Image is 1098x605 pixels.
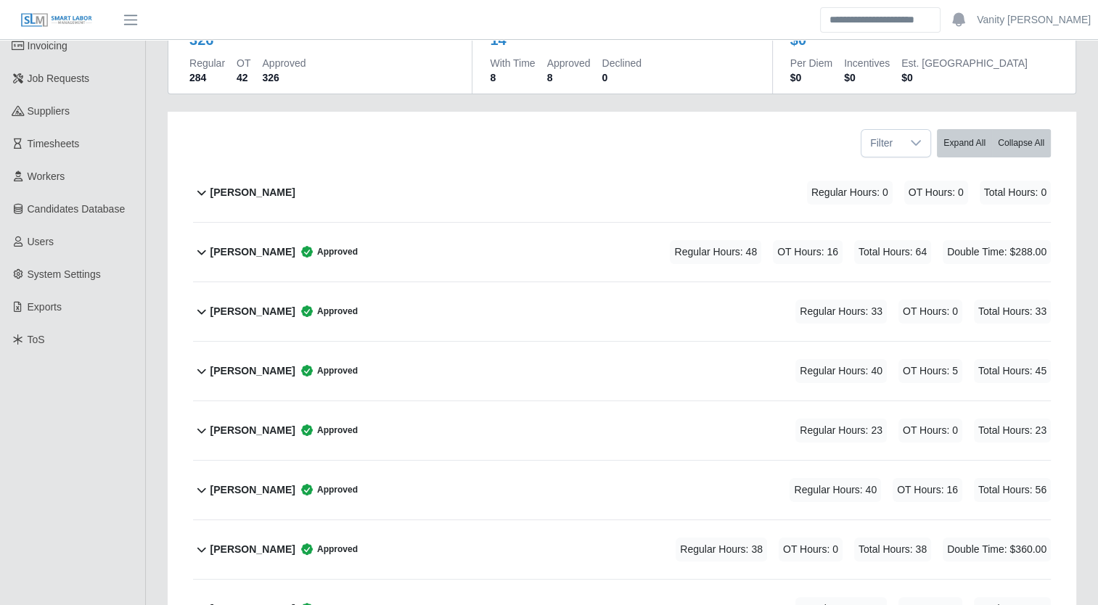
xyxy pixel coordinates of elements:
[861,130,901,157] span: Filter
[193,223,1051,281] button: [PERSON_NAME] Approved Regular Hours: 48 OT Hours: 16 Total Hours: 64 Double Time: $288.00
[547,56,591,70] dt: Approved
[28,301,62,313] span: Exports
[193,520,1051,579] button: [PERSON_NAME] Approved Regular Hours: 38 OT Hours: 0 Total Hours: 38 Double Time: $360.00
[943,240,1051,264] span: Double Time: $288.00
[28,40,67,52] span: Invoicing
[28,334,45,345] span: ToS
[790,56,832,70] dt: Per Diem
[893,478,962,502] span: OT Hours: 16
[844,70,890,85] dd: $0
[901,56,1028,70] dt: Est. [GEOGRAPHIC_DATA]
[991,129,1051,157] button: Collapse All
[980,181,1051,205] span: Total Hours: 0
[904,181,968,205] span: OT Hours: 0
[779,538,843,561] span: OT Hours: 0
[193,163,1051,222] button: [PERSON_NAME] Regular Hours: 0 OT Hours: 0 Total Hours: 0
[490,56,535,70] dt: With Time
[807,181,893,205] span: Regular Hours: 0
[854,538,931,561] span: Total Hours: 38
[898,300,962,324] span: OT Hours: 0
[844,56,890,70] dt: Incentives
[237,70,250,85] dd: 42
[773,240,843,264] span: OT Hours: 16
[193,461,1051,519] button: [PERSON_NAME] Approved Regular Hours: 40 OT Hours: 16 Total Hours: 56
[937,129,1051,157] div: bulk actions
[295,423,358,437] span: Approved
[28,268,101,280] span: System Settings
[602,56,642,70] dt: Declined
[974,359,1051,383] span: Total Hours: 45
[28,170,65,182] span: Workers
[210,363,295,379] b: [PERSON_NAME]
[854,240,931,264] span: Total Hours: 64
[898,359,962,383] span: OT Hours: 5
[189,56,225,70] dt: Regular
[210,542,295,557] b: [PERSON_NAME]
[193,282,1051,341] button: [PERSON_NAME] Approved Regular Hours: 33 OT Hours: 0 Total Hours: 33
[295,542,358,556] span: Approved
[820,7,941,33] input: Search
[898,419,962,443] span: OT Hours: 0
[977,12,1091,28] a: Vanity [PERSON_NAME]
[974,478,1051,502] span: Total Hours: 56
[602,70,642,85] dd: 0
[28,105,70,117] span: Suppliers
[974,300,1051,324] span: Total Hours: 33
[490,70,535,85] dd: 8
[28,138,80,149] span: Timesheets
[795,419,887,443] span: Regular Hours: 23
[28,203,126,215] span: Candidates Database
[295,482,358,497] span: Approved
[20,12,93,28] img: SLM Logo
[937,129,992,157] button: Expand All
[210,185,295,200] b: [PERSON_NAME]
[210,482,295,498] b: [PERSON_NAME]
[210,244,295,260] b: [PERSON_NAME]
[193,401,1051,460] button: [PERSON_NAME] Approved Regular Hours: 23 OT Hours: 0 Total Hours: 23
[547,70,591,85] dd: 8
[790,478,881,502] span: Regular Hours: 40
[262,56,306,70] dt: Approved
[262,70,306,85] dd: 326
[295,304,358,318] span: Approved
[193,342,1051,400] button: [PERSON_NAME] Approved Regular Hours: 40 OT Hours: 5 Total Hours: 45
[795,300,887,324] span: Regular Hours: 33
[795,359,887,383] span: Regular Hours: 40
[210,423,295,438] b: [PERSON_NAME]
[28,236,54,247] span: Users
[295,244,358,259] span: Approved
[676,538,767,561] span: Regular Hours: 38
[210,304,295,319] b: [PERSON_NAME]
[189,70,225,85] dd: 284
[790,70,832,85] dd: $0
[28,73,90,84] span: Job Requests
[295,363,358,378] span: Approved
[670,240,761,264] span: Regular Hours: 48
[974,419,1051,443] span: Total Hours: 23
[943,538,1051,561] span: Double Time: $360.00
[237,56,250,70] dt: OT
[901,70,1028,85] dd: $0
